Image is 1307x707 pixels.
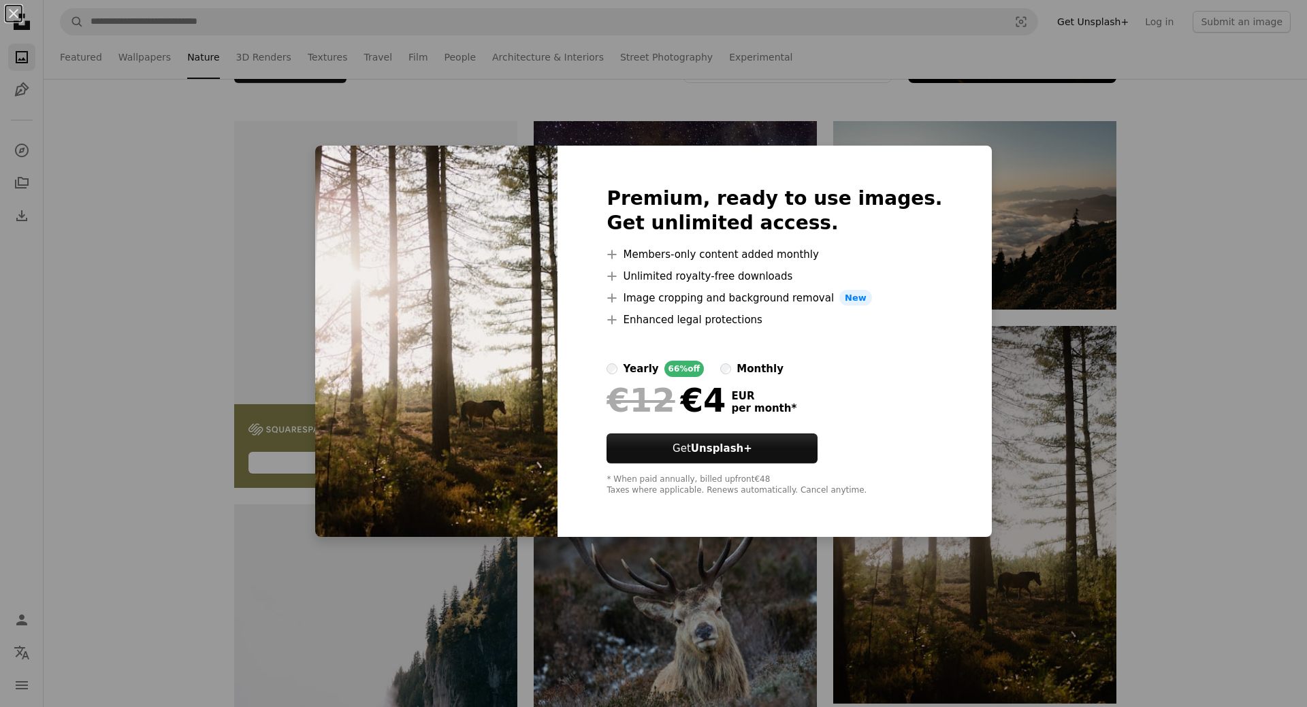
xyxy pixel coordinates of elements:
[607,382,726,418] div: €4
[691,442,752,455] strong: Unsplash+
[607,382,675,418] span: €12
[731,390,796,402] span: EUR
[607,290,942,306] li: Image cropping and background removal
[839,290,872,306] span: New
[720,363,731,374] input: monthly
[664,361,705,377] div: 66% off
[315,146,558,538] img: premium_photo-1758367454888-22d34be069af
[737,361,784,377] div: monthly
[607,433,818,463] button: GetUnsplash+
[607,246,942,263] li: Members-only content added monthly
[607,268,942,284] li: Unlimited royalty-free downloads
[607,186,942,235] h2: Premium, ready to use images. Get unlimited access.
[623,361,658,377] div: yearly
[607,363,617,374] input: yearly66%off
[607,312,942,328] li: Enhanced legal protections
[607,474,942,496] div: * When paid annually, billed upfront €48 Taxes where applicable. Renews automatically. Cancel any...
[731,402,796,414] span: per month *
